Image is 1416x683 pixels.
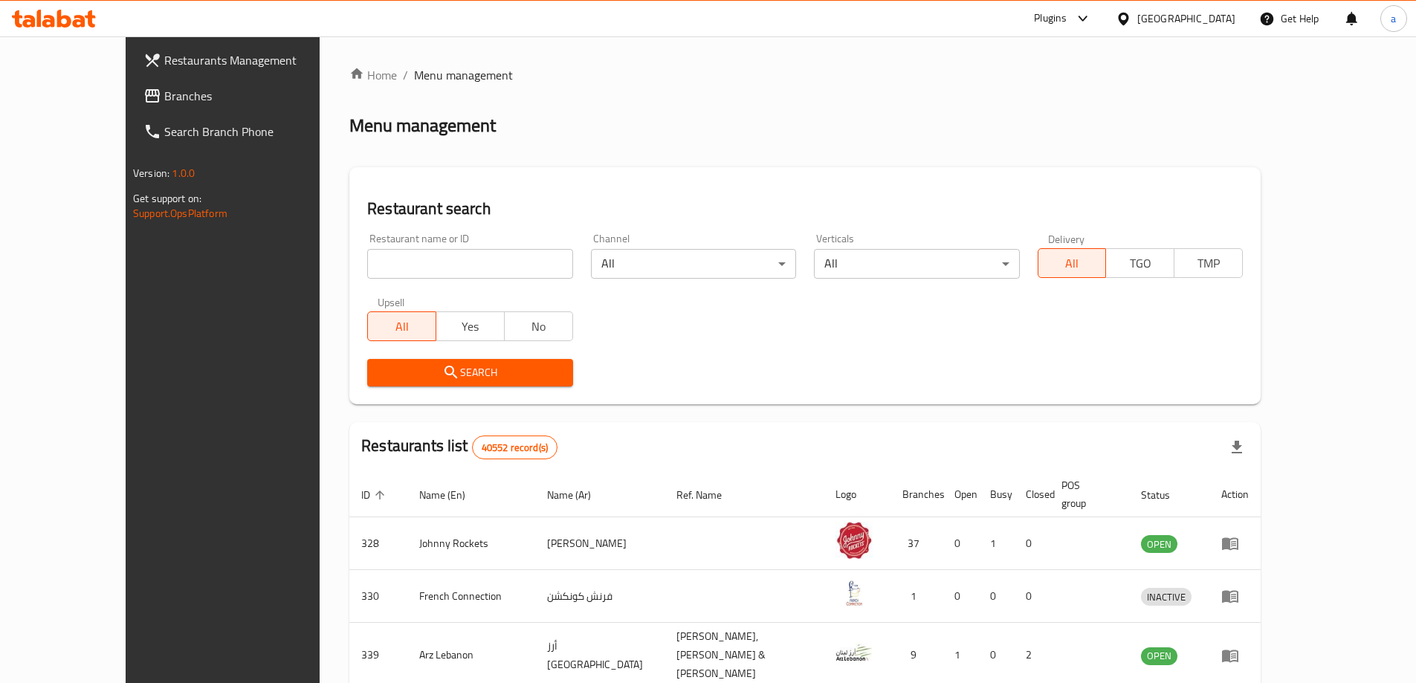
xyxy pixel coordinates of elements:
span: 40552 record(s) [473,441,557,455]
span: Restaurants Management [164,51,350,69]
span: All [1044,253,1101,274]
button: TMP [1174,248,1243,278]
h2: Restaurants list [361,435,557,459]
td: 1 [978,517,1014,570]
button: Yes [436,311,505,341]
img: French Connection [835,574,873,612]
div: OPEN [1141,647,1177,665]
span: OPEN [1141,536,1177,553]
img: Arz Lebanon [835,634,873,671]
span: Name (Ar) [547,486,610,504]
span: Search [379,363,560,382]
th: Action [1209,472,1261,517]
td: 0 [943,570,978,623]
span: ID [361,486,389,504]
a: Search Branch Phone [132,114,362,149]
span: Branches [164,87,350,105]
span: POS group [1061,476,1111,512]
th: Open [943,472,978,517]
td: 0 [943,517,978,570]
td: 0 [1014,570,1050,623]
div: All [814,249,1019,279]
td: 0 [1014,517,1050,570]
span: Yes [442,316,499,337]
span: 1.0.0 [172,164,195,183]
button: No [504,311,573,341]
div: Menu [1221,534,1249,552]
h2: Restaurant search [367,198,1243,220]
label: Upsell [378,297,405,307]
td: 37 [890,517,943,570]
span: Search Branch Phone [164,123,350,140]
td: [PERSON_NAME] [535,517,665,570]
th: Logo [824,472,890,517]
span: No [511,316,567,337]
li: / [403,66,408,84]
img: Johnny Rockets [835,522,873,559]
td: Johnny Rockets [407,517,535,570]
span: a [1391,10,1396,27]
input: Search for restaurant name or ID.. [367,249,572,279]
th: Busy [978,472,1014,517]
span: Name (En) [419,486,485,504]
a: Home [349,66,397,84]
a: Branches [132,78,362,114]
button: All [1038,248,1107,278]
div: Menu [1221,647,1249,664]
td: فرنش كونكشن [535,570,665,623]
div: INACTIVE [1141,588,1192,606]
nav: breadcrumb [349,66,1261,84]
th: Closed [1014,472,1050,517]
span: Version: [133,164,169,183]
td: 1 [890,570,943,623]
td: 0 [978,570,1014,623]
span: TMP [1180,253,1237,274]
td: 328 [349,517,407,570]
td: 330 [349,570,407,623]
button: TGO [1105,248,1174,278]
div: Total records count [472,436,557,459]
span: Get support on: [133,189,201,208]
div: OPEN [1141,535,1177,553]
div: All [591,249,796,279]
span: Status [1141,486,1189,504]
span: INACTIVE [1141,589,1192,606]
a: Support.OpsPlatform [133,204,227,223]
div: [GEOGRAPHIC_DATA] [1137,10,1235,27]
label: Delivery [1048,233,1085,244]
button: All [367,311,436,341]
h2: Menu management [349,114,496,137]
a: Restaurants Management [132,42,362,78]
th: Branches [890,472,943,517]
span: Menu management [414,66,513,84]
td: French Connection [407,570,535,623]
span: Ref. Name [676,486,741,504]
button: Search [367,359,572,386]
span: OPEN [1141,647,1177,664]
div: Plugins [1034,10,1067,27]
span: TGO [1112,253,1168,274]
div: Export file [1219,430,1255,465]
div: Menu [1221,587,1249,605]
span: All [374,316,430,337]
